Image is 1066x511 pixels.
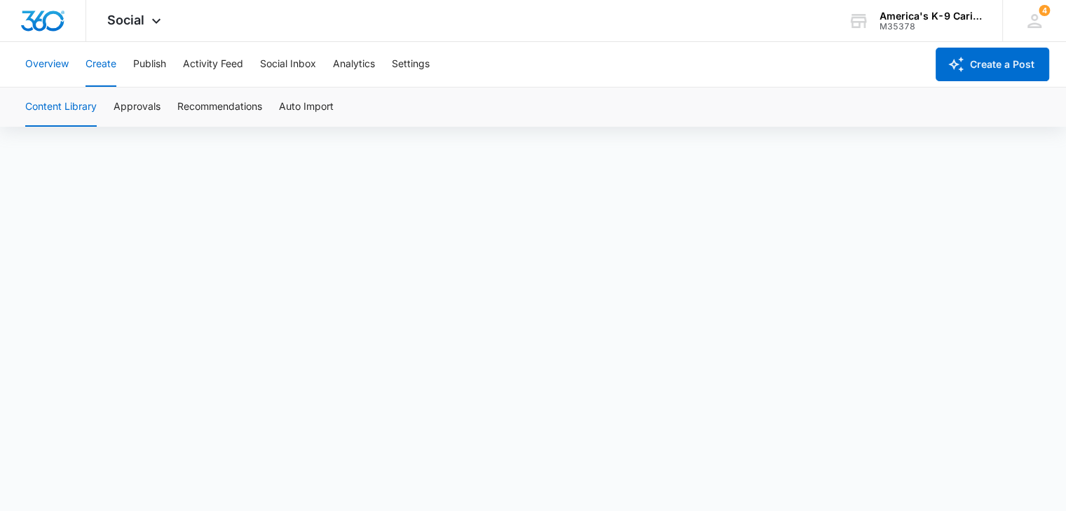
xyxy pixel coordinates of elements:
button: Settings [392,42,430,87]
span: 4 [1039,5,1050,16]
button: Create [86,42,116,87]
button: Content Library [25,87,97,127]
div: notifications count [1039,5,1050,16]
span: Social [107,13,144,27]
button: Auto Import [279,87,334,127]
button: Approvals [114,87,160,127]
button: Overview [25,42,69,87]
button: Analytics [333,42,375,87]
div: account name [880,10,982,22]
button: Create a Post [936,48,1049,81]
button: Social Inbox [260,42,316,87]
button: Activity Feed [183,42,243,87]
div: account id [880,22,982,31]
button: Recommendations [177,87,262,127]
button: Publish [133,42,166,87]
